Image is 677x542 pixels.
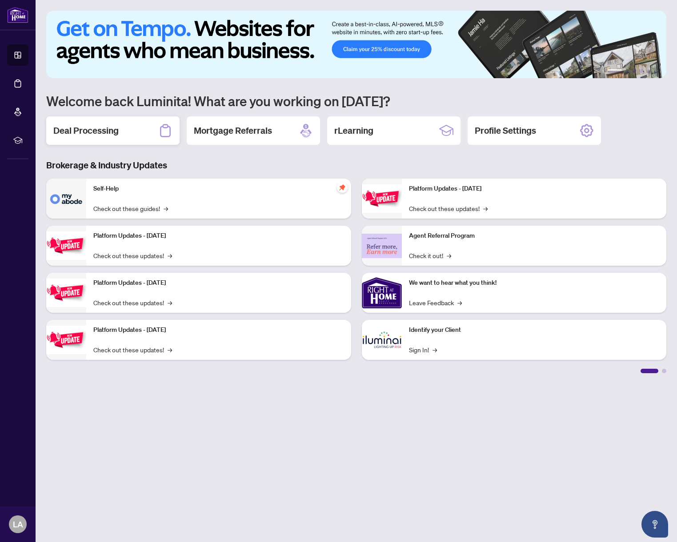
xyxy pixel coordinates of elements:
img: Platform Updates - July 21, 2025 [46,279,86,307]
img: Slide 0 [46,11,666,78]
img: Agent Referral Program [362,234,402,258]
img: Self-Help [46,179,86,219]
span: pushpin [337,182,348,193]
span: → [483,203,488,213]
p: Platform Updates - [DATE] [93,231,344,241]
a: Check out these updates!→ [409,203,488,213]
a: Check out these updates!→ [93,251,172,260]
span: → [447,251,451,260]
p: Self-Help [93,184,344,194]
p: Platform Updates - [DATE] [409,184,660,194]
span: LA [13,518,23,530]
span: → [433,345,437,355]
img: logo [7,7,28,23]
img: We want to hear what you think! [362,273,402,313]
button: 6 [654,69,657,73]
span: → [168,345,172,355]
a: Check out these guides!→ [93,203,168,213]
img: Platform Updates - July 8, 2025 [46,326,86,354]
p: We want to hear what you think! [409,278,660,288]
img: Platform Updates - June 23, 2025 [362,184,402,212]
h2: Deal Processing [53,124,119,137]
h2: Profile Settings [475,124,536,137]
a: Sign In!→ [409,345,437,355]
button: 1 [608,69,622,73]
a: Check out these updates!→ [93,298,172,307]
a: Leave Feedback→ [409,298,462,307]
span: → [457,298,462,307]
span: → [164,203,168,213]
button: 5 [647,69,650,73]
a: Check it out!→ [409,251,451,260]
p: Agent Referral Program [409,231,660,241]
h2: rLearning [334,124,373,137]
button: Open asap [641,511,668,538]
h2: Mortgage Referrals [194,124,272,137]
a: Check out these updates!→ [93,345,172,355]
p: Platform Updates - [DATE] [93,325,344,335]
button: 2 [625,69,629,73]
h1: Welcome back Luminita! What are you working on [DATE]? [46,92,666,109]
button: 3 [633,69,636,73]
img: Platform Updates - September 16, 2025 [46,231,86,259]
button: 4 [640,69,643,73]
h3: Brokerage & Industry Updates [46,159,666,171]
span: → [168,251,172,260]
img: Identify your Client [362,320,402,360]
p: Identify your Client [409,325,660,335]
p: Platform Updates - [DATE] [93,278,344,288]
span: → [168,298,172,307]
